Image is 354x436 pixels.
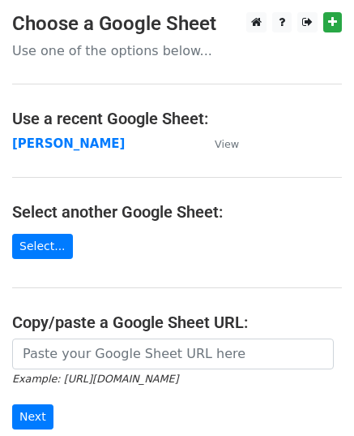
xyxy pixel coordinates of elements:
[12,373,178,385] small: Example: [URL][DOMAIN_NAME]
[12,202,342,222] h4: Select another Google Sheet:
[12,234,73,259] a: Select...
[12,42,342,59] p: Use one of the options below...
[12,313,342,332] h4: Copy/paste a Google Sheet URL:
[215,138,239,150] small: View
[12,136,125,151] a: [PERSON_NAME]
[12,404,53,430] input: Next
[12,109,342,128] h4: Use a recent Google Sheet:
[12,339,334,369] input: Paste your Google Sheet URL here
[198,136,239,151] a: View
[12,12,342,36] h3: Choose a Google Sheet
